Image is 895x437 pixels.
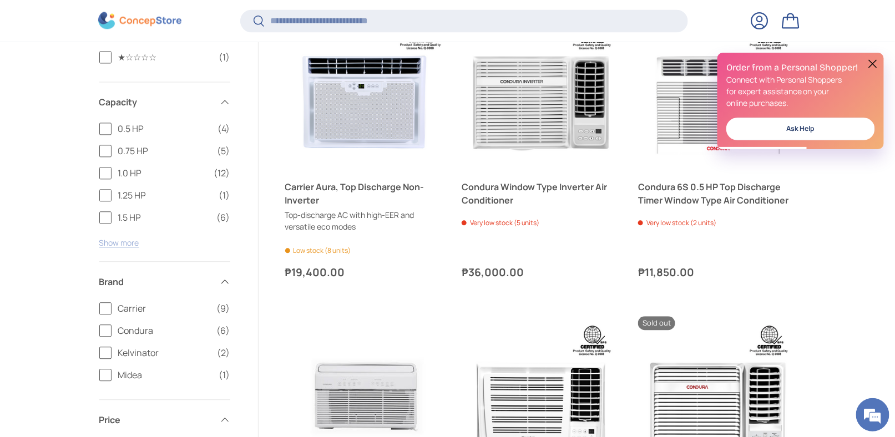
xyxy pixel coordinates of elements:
[99,237,139,248] button: Show more
[219,368,230,382] span: (1)
[118,166,208,180] span: 1.0 HP
[726,62,875,74] h2: Order from a Personal Shopper!
[726,74,875,109] p: Connect with Personal Shoppers for expert assistance on your online purchases.
[118,302,210,315] span: Carrier
[99,95,213,109] span: Capacity
[217,324,230,337] span: (6)
[118,50,213,64] span: ★☆☆☆☆
[118,189,213,202] span: 1.25 HP
[218,144,230,157] span: (5)
[285,180,444,207] a: Carrier Aura, Top Discharge Non-Inverter
[462,180,620,207] a: Condura Window Type Inverter Air Conditioner
[638,180,797,207] a: Condura 6S 0.5 HP Top Discharge Timer Window Type Air Conditioner
[219,50,230,64] span: (1)
[118,144,211,157] span: 0.75 HP
[99,275,213,288] span: Brand
[118,122,211,135] span: 0.5 HP
[99,413,213,426] span: Price
[285,10,444,169] a: Carrier Aura, Top Discharge Non-Inverter
[118,324,210,337] span: Condura
[99,262,230,302] summary: Brand
[218,122,230,135] span: (4)
[98,12,181,29] img: ConcepStore
[726,118,875,140] a: Ask Help
[638,10,797,169] a: Condura 6S 0.5 HP Top Discharge Timer Window Type Air Conditioner
[218,346,230,359] span: (2)
[217,302,230,315] span: (9)
[214,166,230,180] span: (12)
[638,316,675,330] span: Sold out
[118,368,213,382] span: Midea
[462,10,620,169] a: Condura Window Type Inverter Air Conditioner
[217,211,230,224] span: (6)
[219,189,230,202] span: (1)
[118,211,210,224] span: 1.5 HP
[99,82,230,122] summary: Capacity
[118,346,211,359] span: Kelvinator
